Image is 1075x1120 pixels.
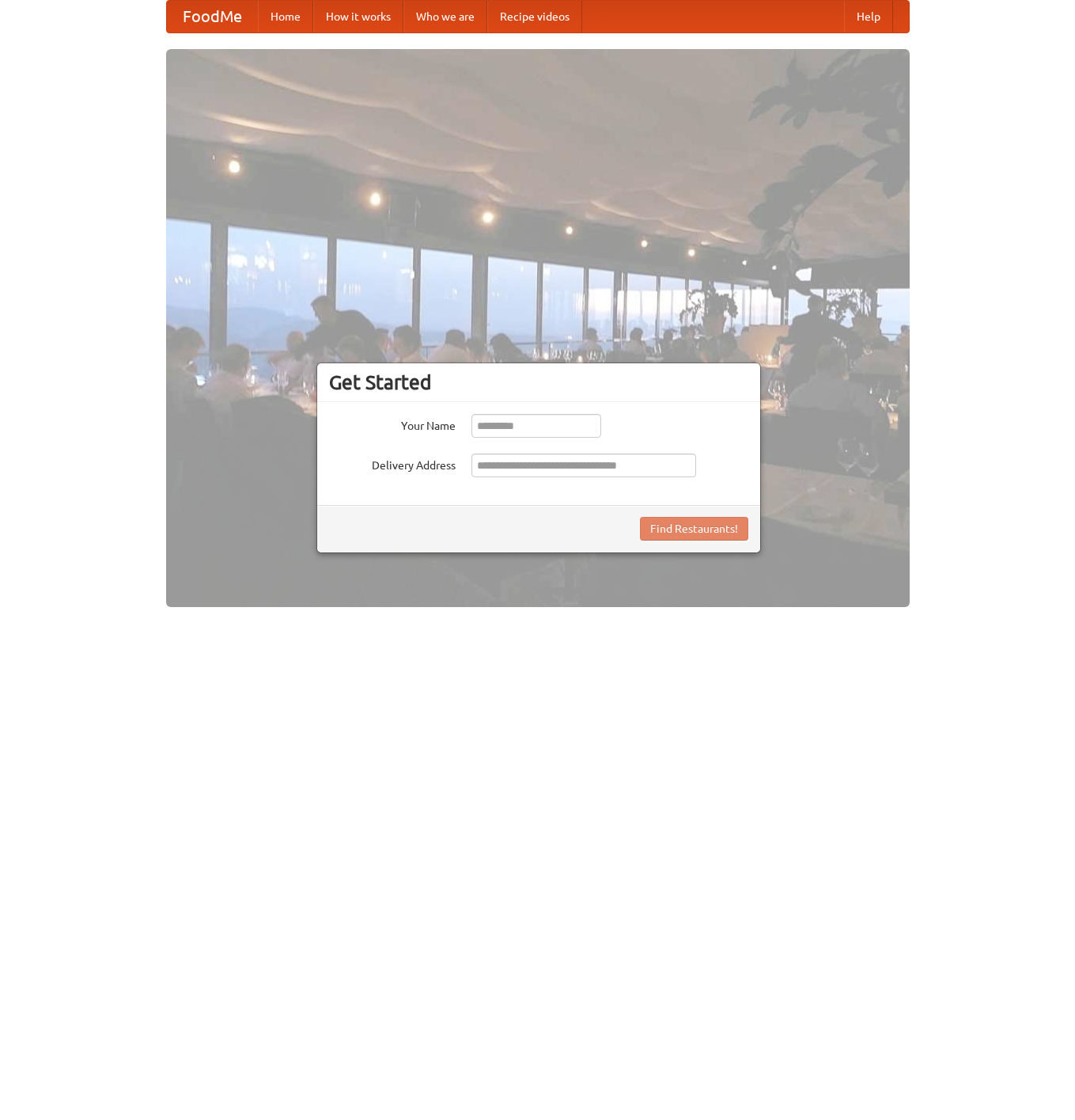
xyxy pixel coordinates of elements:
[329,454,456,473] label: Delivery Address
[329,414,456,434] label: Your Name
[258,1,313,32] a: Home
[167,1,258,32] a: FoodMe
[313,1,403,32] a: How it works
[403,1,487,32] a: Who we are
[640,517,748,541] button: Find Restaurants!
[844,1,893,32] a: Help
[329,370,748,394] h3: Get Started
[487,1,582,32] a: Recipe videos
